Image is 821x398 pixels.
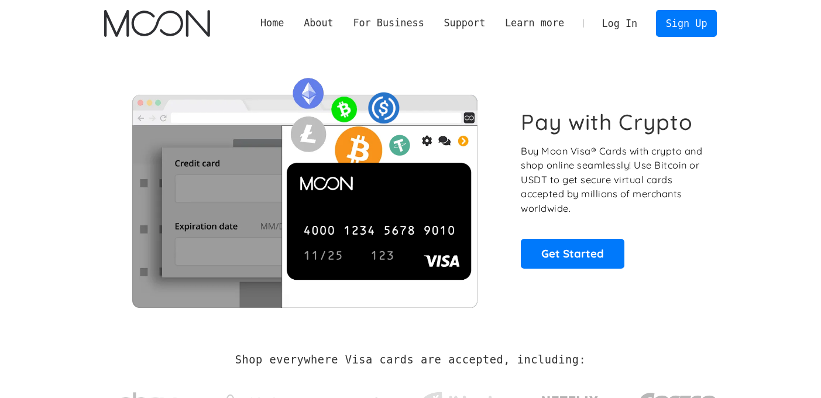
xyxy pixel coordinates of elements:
h1: Pay with Crypto [521,109,693,135]
p: Buy Moon Visa® Cards with crypto and shop online seamlessly! Use Bitcoin or USDT to get secure vi... [521,144,704,216]
a: Sign Up [656,10,717,36]
a: Get Started [521,239,624,268]
div: Learn more [505,16,564,30]
div: About [294,16,343,30]
div: About [304,16,334,30]
a: Log In [592,11,647,36]
a: home [104,10,210,37]
div: Support [434,16,495,30]
img: Moon Cards let you spend your crypto anywhere Visa is accepted. [104,70,505,307]
div: Support [444,16,485,30]
img: Moon Logo [104,10,210,37]
h2: Shop everywhere Visa cards are accepted, including: [235,354,586,366]
div: Learn more [495,16,574,30]
a: Home [250,16,294,30]
div: For Business [343,16,434,30]
div: For Business [353,16,424,30]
